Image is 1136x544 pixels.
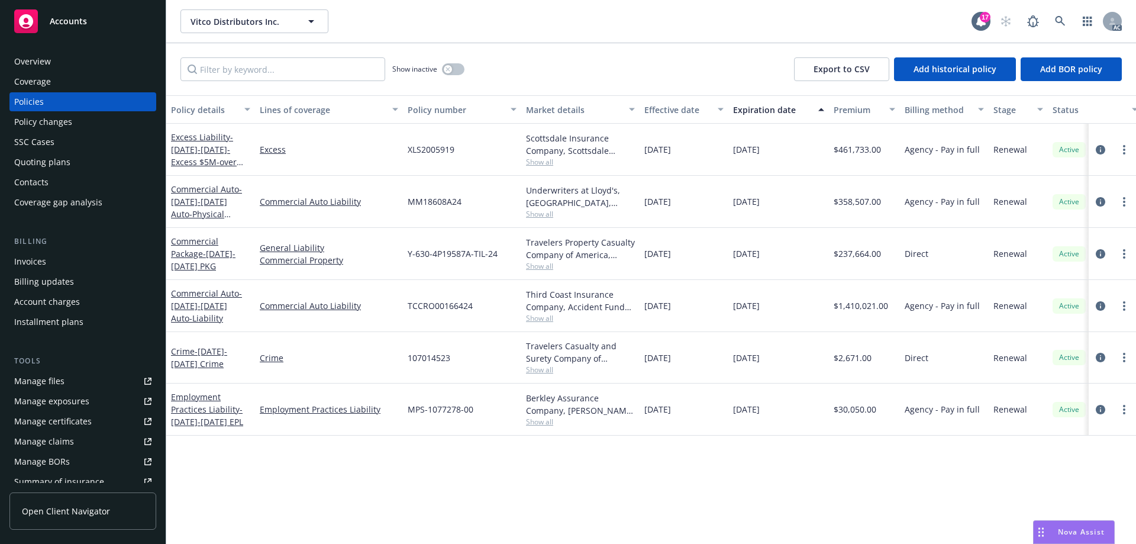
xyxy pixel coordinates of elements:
button: Vitco Distributors Inc. [180,9,328,33]
a: Accounts [9,5,156,38]
a: more [1117,143,1131,157]
div: Coverage gap analysis [14,193,102,212]
span: MPS-1077278-00 [408,403,473,416]
button: Effective date [640,95,728,124]
span: Renewal [993,403,1027,416]
a: Crime [260,352,398,364]
span: Renewal [993,247,1027,260]
div: Policy changes [14,112,72,131]
span: Show all [526,157,635,167]
span: [DATE] [733,247,760,260]
span: [DATE] [644,143,671,156]
button: Nova Assist [1033,520,1115,544]
span: Vitco Distributors Inc. [191,15,293,28]
div: Quoting plans [14,153,70,172]
div: Premium [834,104,882,116]
span: Add BOR policy [1040,63,1102,75]
span: [DATE] [733,300,760,312]
span: [DATE] [733,195,760,208]
a: Start snowing [994,9,1018,33]
a: circleInformation [1093,143,1108,157]
a: more [1117,403,1131,417]
span: Agency - Pay in full [905,300,980,312]
div: Manage files [14,372,64,391]
a: Employment Practices Liability [171,391,243,427]
a: Commercial Auto Liability [260,195,398,208]
div: Billing method [905,104,971,116]
span: Show all [526,365,635,375]
div: Lines of coverage [260,104,385,116]
div: Contacts [14,173,49,192]
button: Market details [521,95,640,124]
a: SSC Cases [9,133,156,152]
a: more [1117,195,1131,209]
span: 107014523 [408,352,450,364]
button: Policy details [166,95,255,124]
a: circleInformation [1093,247,1108,261]
span: $358,507.00 [834,195,881,208]
a: circleInformation [1093,299,1108,313]
a: General Liability [260,242,398,254]
div: Account charges [14,292,80,311]
button: Expiration date [728,95,829,124]
div: Travelers Casualty and Surety Company of America, Travelers Insurance [526,340,635,365]
div: Stage [993,104,1030,116]
div: Manage certificates [14,412,92,431]
span: - [DATE]-[DATE]-Excess $5M-over GL, Auto, and Employers Liability [171,131,246,192]
span: [DATE] [644,352,671,364]
span: Show all [526,209,635,219]
a: more [1117,299,1131,313]
span: $2,671.00 [834,352,872,364]
button: Add BOR policy [1021,57,1122,81]
button: Lines of coverage [255,95,403,124]
span: Show all [526,417,635,427]
a: Commercial Package [171,236,235,272]
input: Filter by keyword... [180,57,385,81]
div: Berkley Assurance Company, [PERSON_NAME] Corporation, Anzen Insurance Solutions LLC [526,392,635,417]
a: Invoices [9,252,156,271]
span: Renewal [993,300,1027,312]
div: Expiration date [733,104,811,116]
span: Show all [526,261,635,271]
a: circleInformation [1093,195,1108,209]
a: Commercial Auto [171,288,242,324]
a: Switch app [1076,9,1099,33]
div: Travelers Property Casualty Company of America, Travelers Insurance [526,236,635,261]
span: Active [1057,404,1081,415]
div: Policy number [408,104,504,116]
span: Active [1057,197,1081,207]
span: [DATE] [733,352,760,364]
a: circleInformation [1093,350,1108,365]
div: Effective date [644,104,711,116]
span: Direct [905,247,928,260]
button: Add historical policy [894,57,1016,81]
div: Manage exposures [14,392,89,411]
div: SSC Cases [14,133,54,152]
span: MM18608A24 [408,195,461,208]
span: Renewal [993,352,1027,364]
a: Installment plans [9,313,156,331]
div: Billing updates [14,272,74,291]
div: Invoices [14,252,46,271]
a: Overview [9,52,156,71]
div: Installment plans [14,313,83,331]
span: $1,410,021.00 [834,300,888,312]
span: Active [1057,249,1081,259]
div: Status [1053,104,1125,116]
span: - [DATE]-[DATE] Auto-Liability [171,288,242,324]
a: Billing updates [9,272,156,291]
div: Underwriters at Lloyd's, [GEOGRAPHIC_DATA], [PERSON_NAME] of [GEOGRAPHIC_DATA], RT Specialty Insu... [526,184,635,209]
span: Show all [526,313,635,323]
a: Quoting plans [9,153,156,172]
a: Coverage gap analysis [9,193,156,212]
span: - [DATE]-[DATE] Crime [171,346,227,369]
a: Report a Bug [1021,9,1045,33]
button: Export to CSV [794,57,889,81]
a: Excess [260,143,398,156]
span: $237,664.00 [834,247,881,260]
div: Overview [14,52,51,71]
a: Commercial Auto Liability [260,300,398,312]
span: TCCRO00166424 [408,300,473,312]
span: XLS2005919 [408,143,454,156]
span: Add historical policy [914,63,996,75]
